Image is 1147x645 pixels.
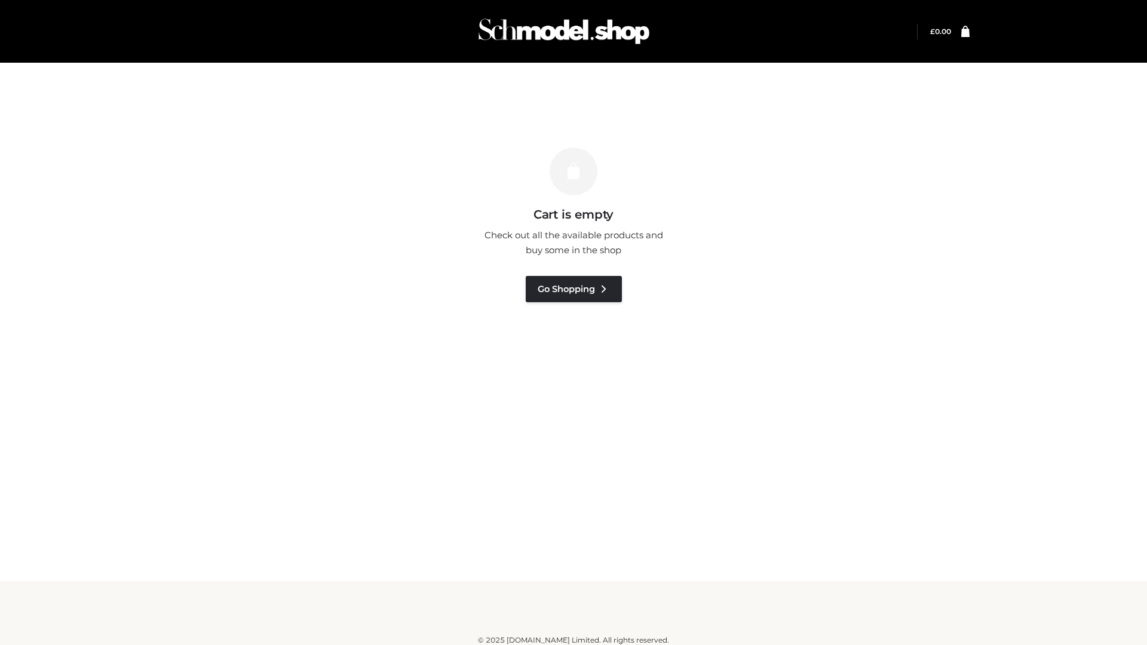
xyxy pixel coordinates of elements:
[204,207,943,222] h3: Cart is empty
[526,276,622,302] a: Go Shopping
[930,27,951,36] a: £0.00
[478,228,669,258] p: Check out all the available products and buy some in the shop
[474,8,654,55] img: Schmodel Admin 964
[930,27,951,36] bdi: 0.00
[930,27,935,36] span: £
